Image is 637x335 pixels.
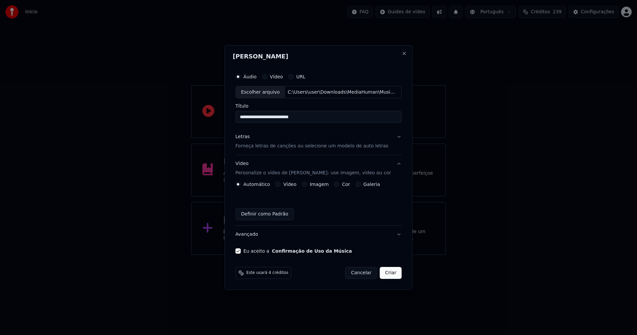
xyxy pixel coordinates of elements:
[345,267,377,279] button: Cancelar
[310,182,328,187] label: Imagem
[285,89,398,96] div: C:\Users\user\Downloads\MediaHuman\Music\SONHEI CONTIGO [PERSON_NAME].mp3
[283,182,297,187] label: Vídeo
[270,74,283,79] label: Vídeo
[236,170,391,176] p: Personalize o vídeo de [PERSON_NAME]: use imagem, vídeo ou cor
[296,74,306,79] label: URL
[342,182,350,187] label: Cor
[363,182,380,187] label: Galeria
[236,208,294,220] button: Definir como Padrão
[236,128,402,155] button: LetrasForneça letras de canções ou selecione um modelo de auto letras
[244,249,352,253] label: Eu aceito a
[236,155,402,182] button: VídeoPersonalize o vídeo de [PERSON_NAME]: use imagem, vídeo ou cor
[236,134,250,140] div: Letras
[236,226,402,243] button: Avançado
[247,270,288,276] span: Este usará 4 créditos
[244,74,257,79] label: Áudio
[272,249,352,253] button: Eu aceito a
[236,182,402,225] div: VídeoPersonalize o vídeo de [PERSON_NAME]: use imagem, vídeo ou cor
[244,182,270,187] label: Automático
[380,267,402,279] button: Criar
[236,104,402,109] label: Título
[236,161,391,177] div: Vídeo
[236,143,389,150] p: Forneça letras de canções ou selecione um modelo de auto letras
[233,53,404,59] h2: [PERSON_NAME]
[236,86,285,98] div: Escolher arquivo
